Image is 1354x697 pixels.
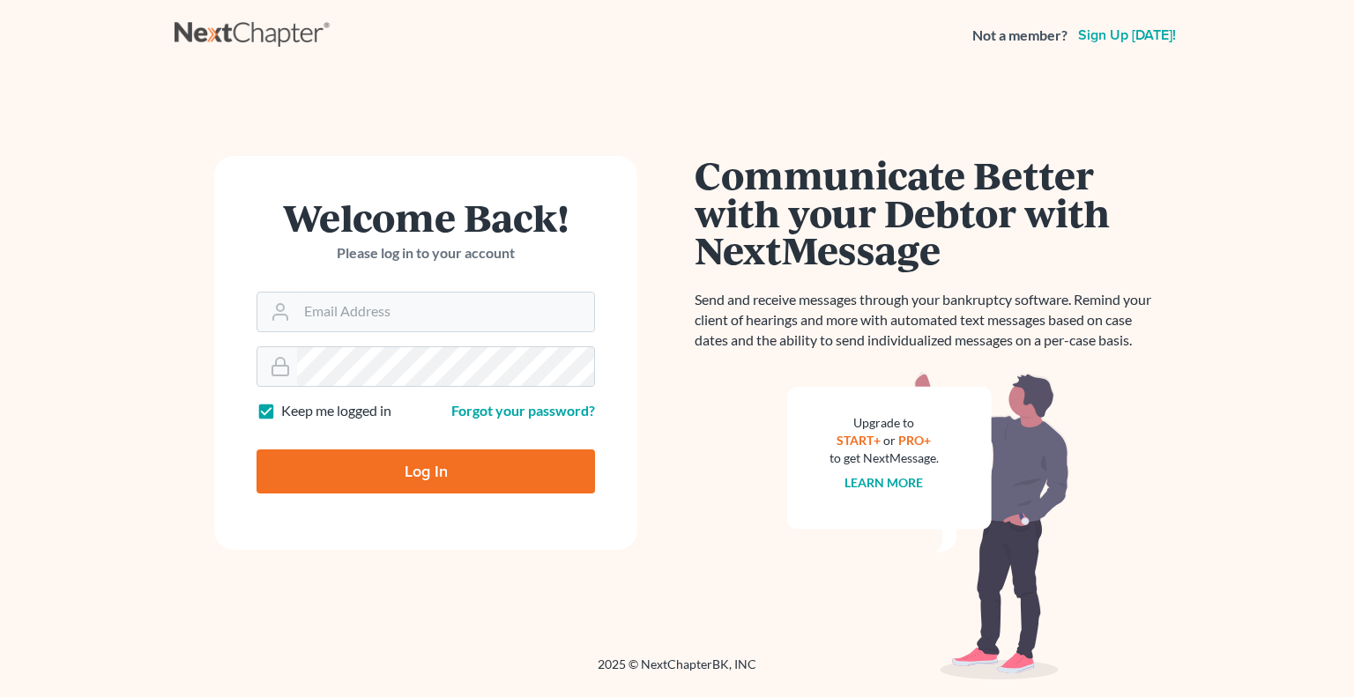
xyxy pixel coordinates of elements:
[297,293,594,331] input: Email Address
[830,449,939,467] div: to get NextMessage.
[837,433,882,448] a: START+
[257,449,595,493] input: Log In
[899,433,932,448] a: PRO+
[1075,28,1179,42] a: Sign up [DATE]!
[972,26,1068,46] strong: Not a member?
[257,198,595,236] h1: Welcome Back!
[281,401,391,421] label: Keep me logged in
[695,290,1162,351] p: Send and receive messages through your bankruptcy software. Remind your client of hearings and mo...
[787,372,1069,680] img: nextmessage_bg-59042aed3d76b12b5cd301f8e5b87938c9018125f34e5fa2b7a6b67550977c72.svg
[175,656,1179,687] div: 2025 © NextChapterBK, INC
[845,475,924,490] a: Learn more
[451,402,595,419] a: Forgot your password?
[884,433,896,448] span: or
[830,414,939,432] div: Upgrade to
[695,156,1162,269] h1: Communicate Better with your Debtor with NextMessage
[257,243,595,263] p: Please log in to your account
